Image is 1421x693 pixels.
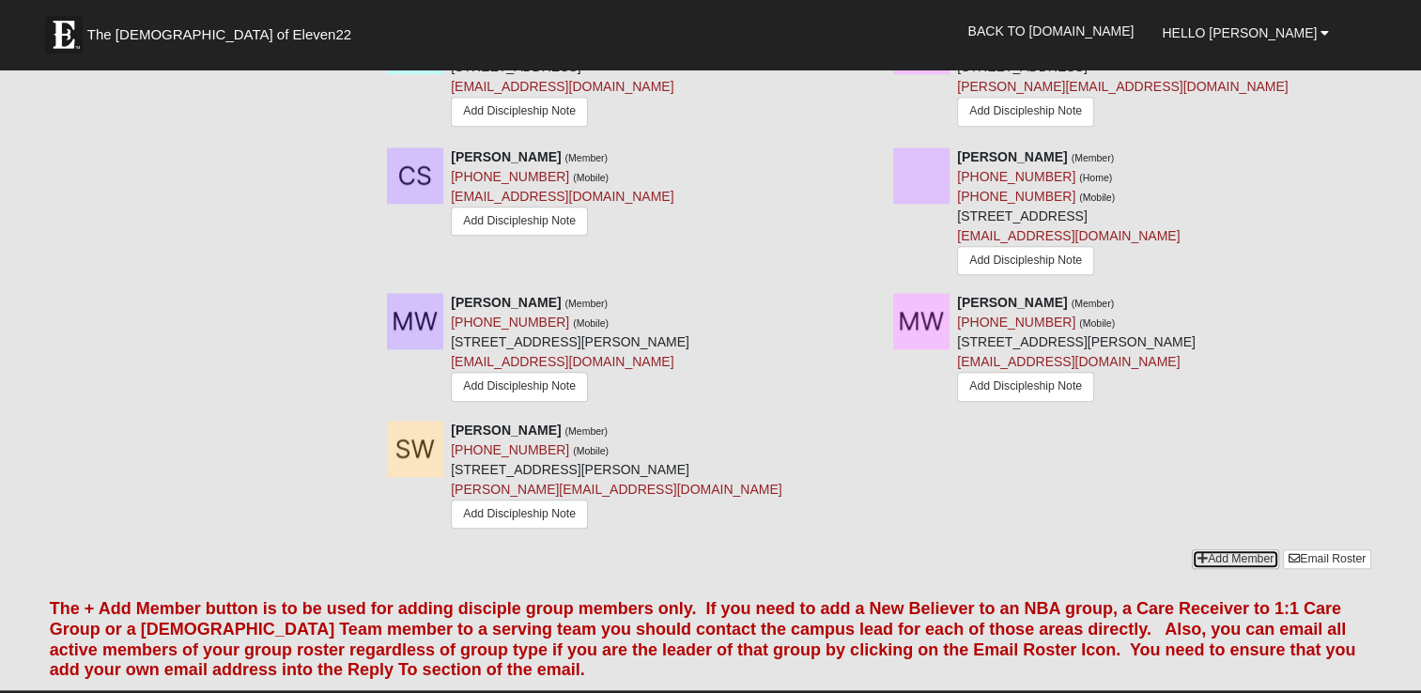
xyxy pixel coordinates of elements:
[1162,25,1317,40] span: Hello [PERSON_NAME]
[573,317,609,329] small: (Mobile)
[50,599,1356,679] font: The + Add Member button is to be used for adding disciple group members only. If you need to add ...
[451,189,673,204] a: [EMAIL_ADDRESS][DOMAIN_NAME]
[451,442,569,457] a: [PHONE_NUMBER]
[451,421,781,535] div: [STREET_ADDRESS][PERSON_NAME]
[451,372,588,401] a: Add Discipleship Note
[87,25,351,44] span: The [DEMOGRAPHIC_DATA] of Eleven22
[451,354,673,369] a: [EMAIL_ADDRESS][DOMAIN_NAME]
[957,228,1180,243] a: [EMAIL_ADDRESS][DOMAIN_NAME]
[451,500,588,529] a: Add Discipleship Note
[451,169,569,184] a: [PHONE_NUMBER]
[1079,317,1115,329] small: (Mobile)
[565,298,609,309] small: (Member)
[957,149,1067,164] strong: [PERSON_NAME]
[565,425,609,437] small: (Member)
[451,315,569,330] a: [PHONE_NUMBER]
[451,482,781,497] a: [PERSON_NAME][EMAIL_ADDRESS][DOMAIN_NAME]
[1192,549,1279,569] a: Add Member
[1079,172,1112,183] small: (Home)
[451,423,561,438] strong: [PERSON_NAME]
[1072,298,1115,309] small: (Member)
[451,149,561,164] strong: [PERSON_NAME]
[565,152,609,163] small: (Member)
[45,16,83,54] img: Eleven22 logo
[451,295,561,310] strong: [PERSON_NAME]
[953,8,1148,54] a: Back to [DOMAIN_NAME]
[957,372,1094,401] a: Add Discipleship Note
[957,147,1180,280] div: [STREET_ADDRESS]
[573,172,609,183] small: (Mobile)
[957,315,1075,330] a: [PHONE_NUMBER]
[451,79,673,94] a: [EMAIL_ADDRESS][DOMAIN_NAME]
[1283,549,1371,569] a: Email Roster
[1148,9,1343,56] a: Hello [PERSON_NAME]
[957,246,1094,275] a: Add Discipleship Note
[451,207,588,236] a: Add Discipleship Note
[451,97,588,126] a: Add Discipleship Note
[957,295,1067,310] strong: [PERSON_NAME]
[1072,152,1115,163] small: (Member)
[573,445,609,456] small: (Mobile)
[451,18,673,131] div: [STREET_ADDRESS]
[36,7,411,54] a: The [DEMOGRAPHIC_DATA] of Eleven22
[957,79,1288,94] a: [PERSON_NAME][EMAIL_ADDRESS][DOMAIN_NAME]
[1079,192,1115,203] small: (Mobile)
[957,18,1288,132] div: [STREET_ADDRESS]
[451,293,689,406] div: [STREET_ADDRESS][PERSON_NAME]
[957,189,1075,204] a: [PHONE_NUMBER]
[957,354,1180,369] a: [EMAIL_ADDRESS][DOMAIN_NAME]
[957,169,1075,184] a: [PHONE_NUMBER]
[957,97,1094,126] a: Add Discipleship Note
[957,293,1196,406] div: [STREET_ADDRESS][PERSON_NAME]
